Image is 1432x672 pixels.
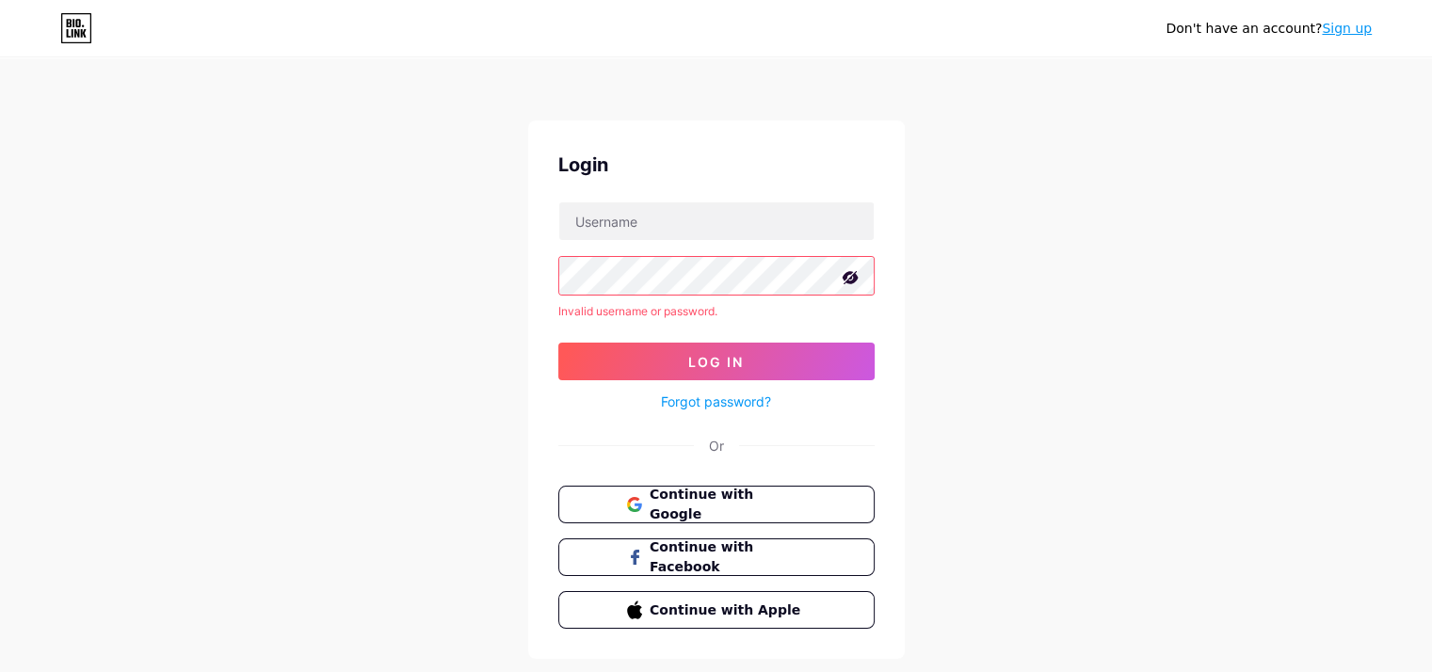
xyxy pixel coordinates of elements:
[558,486,875,523] button: Continue with Google
[1166,19,1372,39] div: Don't have an account?
[558,591,875,629] button: Continue with Apple
[558,151,875,179] div: Login
[661,392,771,411] a: Forgot password?
[650,485,805,524] span: Continue with Google
[558,538,875,576] button: Continue with Facebook
[650,600,805,620] span: Continue with Apple
[650,537,805,577] span: Continue with Facebook
[709,436,724,456] div: Or
[558,343,875,380] button: Log In
[558,303,875,320] div: Invalid username or password.
[559,202,874,240] input: Username
[688,354,744,370] span: Log In
[1322,21,1372,36] a: Sign up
